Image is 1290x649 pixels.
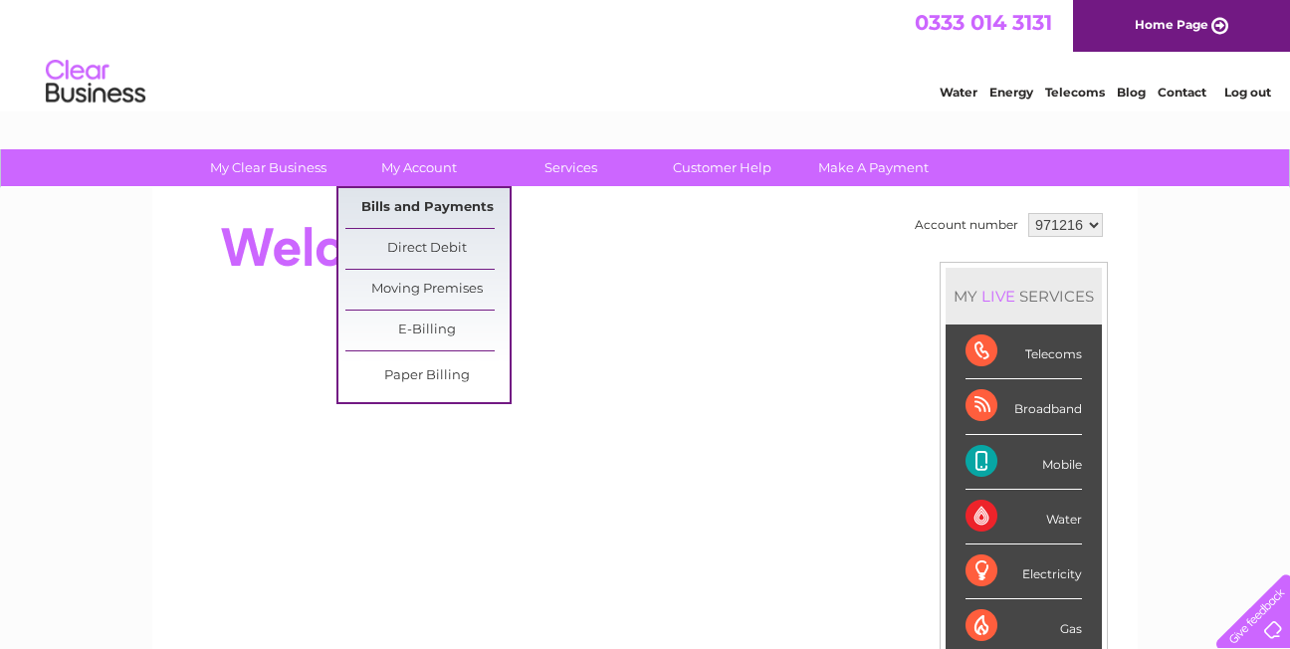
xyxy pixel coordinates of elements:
a: Services [489,149,653,186]
div: Telecoms [966,324,1082,379]
a: Customer Help [640,149,804,186]
a: My Account [337,149,502,186]
a: Contact [1158,85,1206,100]
div: LIVE [977,287,1019,306]
a: Water [940,85,977,100]
div: Clear Business is a trading name of Verastar Limited (registered in [GEOGRAPHIC_DATA] No. 3667643... [176,11,1117,97]
a: 0333 014 3131 [915,10,1052,35]
div: Mobile [966,435,1082,490]
a: My Clear Business [186,149,350,186]
a: Make A Payment [791,149,956,186]
a: Paper Billing [345,356,510,396]
div: MY SERVICES [946,268,1102,324]
a: Energy [989,85,1033,100]
div: Water [966,490,1082,544]
a: Log out [1224,85,1271,100]
a: Moving Premises [345,270,510,310]
a: Bills and Payments [345,188,510,228]
td: Account number [910,208,1023,242]
a: Blog [1117,85,1146,100]
div: Broadband [966,379,1082,434]
a: Direct Debit [345,229,510,269]
a: E-Billing [345,311,510,350]
img: logo.png [45,52,146,112]
a: Telecoms [1045,85,1105,100]
div: Electricity [966,544,1082,599]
